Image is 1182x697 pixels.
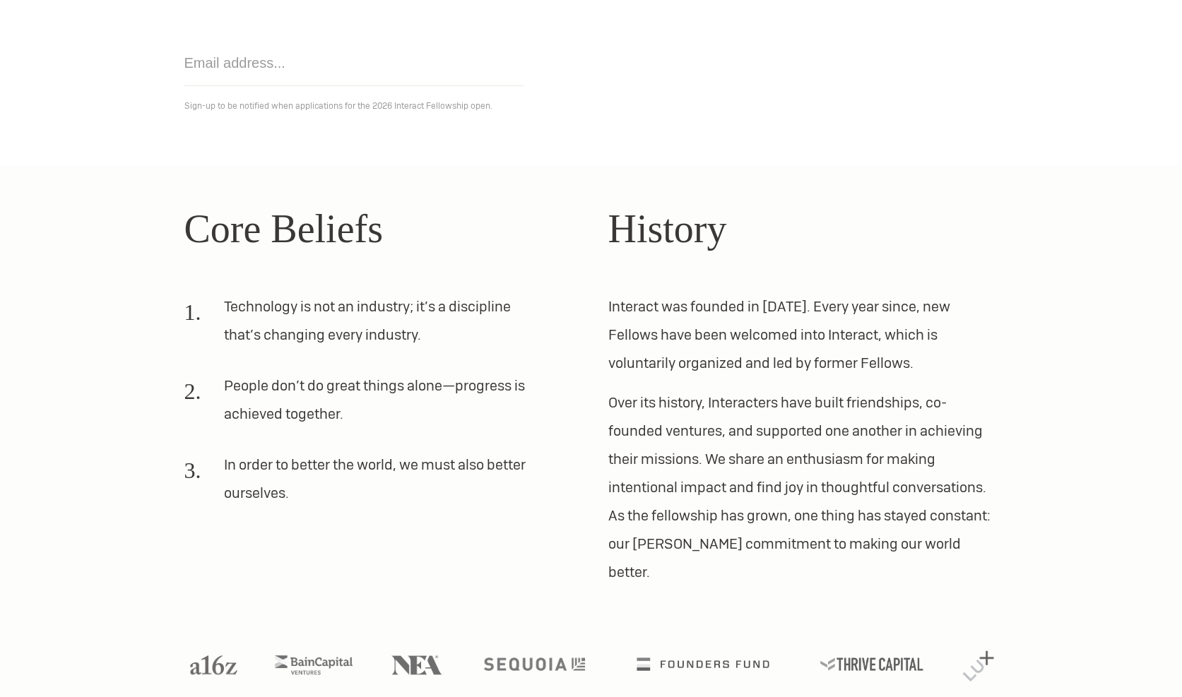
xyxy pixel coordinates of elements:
[184,451,540,518] li: In order to better the world, we must also better ourselves.
[484,657,585,671] img: Sequoia logo
[963,651,994,681] img: Lux Capital logo
[190,655,237,674] img: A16Z logo
[184,371,540,439] li: People don’t do great things alone—progress is achieved together.
[608,388,998,586] p: Over its history, Interacters have built friendships, co-founded ventures, and supported one anot...
[184,292,540,360] li: Technology is not an industry; it’s a discipline that’s changing every industry.
[608,199,998,258] h2: History
[184,199,574,258] h2: Core Beliefs
[391,655,442,674] img: NEA logo
[184,97,998,114] p: Sign-up to be notified when applications for the 2026 Interact Fellowship open.
[275,655,353,674] img: Bain Capital Ventures logo
[637,657,769,671] img: Founders Fund logo
[184,40,524,86] input: Email address...
[820,657,923,671] img: Thrive Capital logo
[608,292,998,377] p: Interact was founded in [DATE]. Every year since, new Fellows have been welcomed into Interact, w...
